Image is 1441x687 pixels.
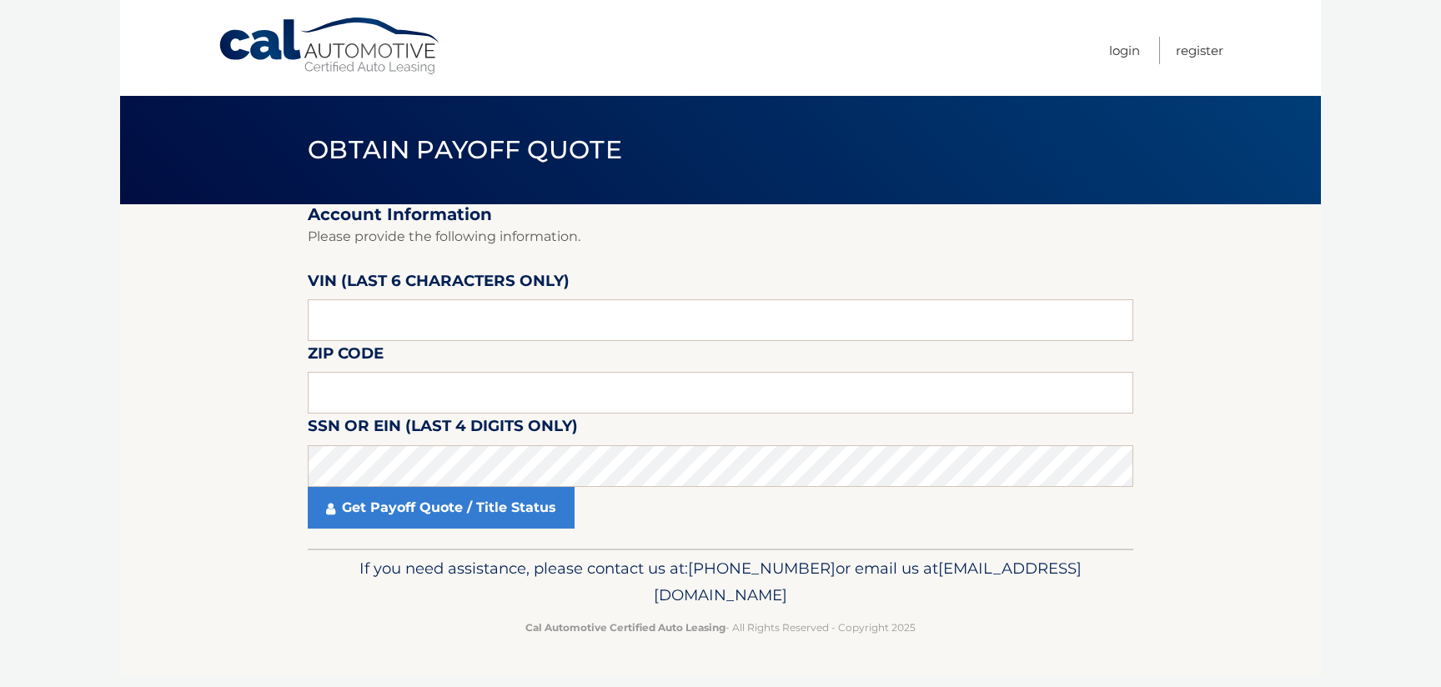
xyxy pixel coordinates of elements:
h2: Account Information [308,204,1133,225]
label: VIN (last 6 characters only) [308,268,570,299]
label: SSN or EIN (last 4 digits only) [308,414,578,444]
span: Obtain Payoff Quote [308,134,622,165]
strong: Cal Automotive Certified Auto Leasing [525,621,726,634]
a: Register [1176,37,1223,64]
label: Zip Code [308,341,384,372]
p: - All Rights Reserved - Copyright 2025 [319,619,1122,636]
a: Cal Automotive [218,17,443,76]
span: [PHONE_NUMBER] [688,559,836,578]
a: Get Payoff Quote / Title Status [308,487,575,529]
p: If you need assistance, please contact us at: or email us at [319,555,1122,609]
a: Login [1109,37,1140,64]
p: Please provide the following information. [308,225,1133,248]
